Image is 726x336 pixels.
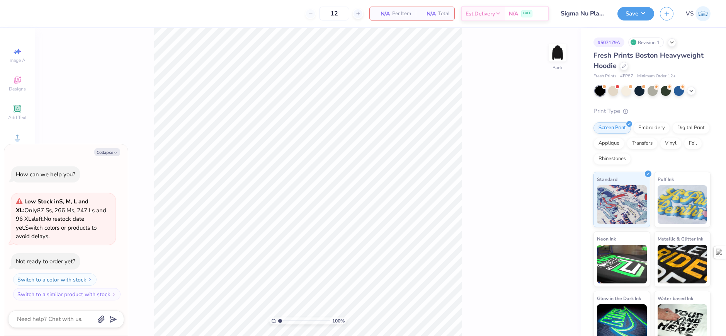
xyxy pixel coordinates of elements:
[617,7,654,20] button: Save
[94,148,120,156] button: Collapse
[112,292,116,297] img: Switch to a similar product with stock
[8,114,27,121] span: Add Text
[620,73,633,80] span: # FP87
[597,185,647,224] img: Standard
[392,10,411,18] span: Per Item
[686,9,694,18] span: VS
[593,153,631,165] div: Rhinestones
[593,51,704,70] span: Fresh Prints Boston Heavyweight Hoodie
[658,235,703,243] span: Metallic & Glitter Ink
[550,45,565,60] img: Back
[16,171,75,178] div: How can we help you?
[593,73,616,80] span: Fresh Prints
[658,175,674,183] span: Puff Ink
[597,294,641,302] span: Glow in the Dark Ink
[672,122,710,134] div: Digital Print
[597,175,617,183] span: Standard
[593,107,711,116] div: Print Type
[16,215,84,232] span: No restock date yet.
[13,288,121,300] button: Switch to a similar product with stock
[553,64,563,71] div: Back
[16,258,75,265] div: Not ready to order yet?
[9,57,27,63] span: Image AI
[10,143,25,149] span: Upload
[684,138,702,149] div: Foil
[627,138,658,149] div: Transfers
[555,6,612,21] input: Untitled Design
[597,245,647,283] img: Neon Ink
[438,10,450,18] span: Total
[466,10,495,18] span: Est. Delivery
[658,185,707,224] img: Puff Ink
[658,294,693,302] span: Water based Ink
[637,73,676,80] span: Minimum Order: 12 +
[16,198,106,240] span: Only 87 Ss, 266 Ms, 247 Ls and 96 XLs left. Switch colors or products to avoid delays.
[593,122,631,134] div: Screen Print
[16,198,88,214] strong: Low Stock in S, M, L and XL :
[13,273,97,286] button: Switch to a color with stock
[597,235,616,243] span: Neon Ink
[319,7,349,20] input: – –
[658,245,707,283] img: Metallic & Glitter Ink
[633,122,670,134] div: Embroidery
[660,138,682,149] div: Vinyl
[509,10,518,18] span: N/A
[374,10,390,18] span: N/A
[88,277,92,282] img: Switch to a color with stock
[686,6,711,21] a: VS
[593,38,624,47] div: # 507179A
[695,6,711,21] img: Volodymyr Sobko
[523,11,531,16] span: FREE
[332,317,345,324] span: 100 %
[593,138,624,149] div: Applique
[420,10,436,18] span: N/A
[9,86,26,92] span: Designs
[628,38,664,47] div: Revision 1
